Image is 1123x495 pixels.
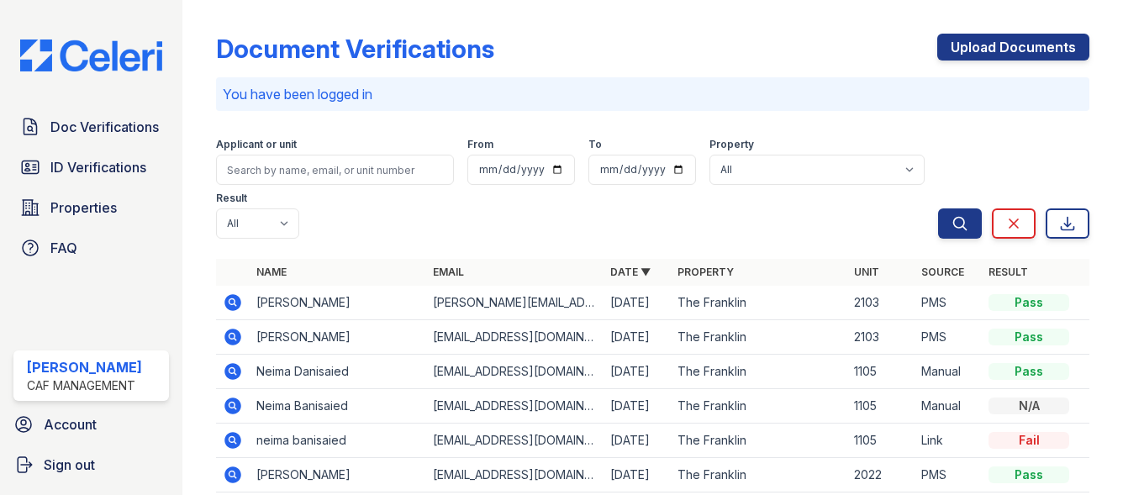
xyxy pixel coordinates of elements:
[604,458,671,492] td: [DATE]
[671,286,847,320] td: The Franklin
[989,432,1069,449] div: Fail
[915,286,982,320] td: PMS
[467,138,493,151] label: From
[433,266,464,278] a: Email
[915,458,982,492] td: PMS
[426,424,603,458] td: [EMAIL_ADDRESS][DOMAIN_NAME]
[847,286,915,320] td: 2103
[27,357,142,377] div: [PERSON_NAME]
[50,157,146,177] span: ID Verifications
[44,455,95,475] span: Sign out
[671,389,847,424] td: The Franklin
[921,266,964,278] a: Source
[13,110,169,144] a: Doc Verifications
[610,266,651,278] a: Date ▼
[989,294,1069,311] div: Pass
[50,117,159,137] span: Doc Verifications
[13,191,169,224] a: Properties
[847,355,915,389] td: 1105
[216,155,454,185] input: Search by name, email, or unit number
[847,389,915,424] td: 1105
[250,424,426,458] td: neima banisaied
[709,138,754,151] label: Property
[989,329,1069,345] div: Pass
[989,266,1028,278] a: Result
[250,286,426,320] td: [PERSON_NAME]
[915,424,982,458] td: Link
[216,34,494,64] div: Document Verifications
[250,355,426,389] td: Neima Danisaied
[50,197,117,218] span: Properties
[216,192,247,205] label: Result
[847,458,915,492] td: 2022
[671,424,847,458] td: The Franklin
[989,363,1069,380] div: Pass
[915,320,982,355] td: PMS
[588,138,602,151] label: To
[256,266,287,278] a: Name
[426,355,603,389] td: [EMAIL_ADDRESS][DOMAIN_NAME]
[7,39,176,71] img: CE_Logo_Blue-a8612792a0a2168367f1c8372b55b34899dd931a85d93a1a3d3e32e68fde9ad4.png
[604,355,671,389] td: [DATE]
[426,286,603,320] td: [PERSON_NAME][EMAIL_ADDRESS][DOMAIN_NAME]
[50,238,77,258] span: FAQ
[604,286,671,320] td: [DATE]
[604,424,671,458] td: [DATE]
[426,389,603,424] td: [EMAIL_ADDRESS][DOMAIN_NAME]
[604,320,671,355] td: [DATE]
[44,414,97,434] span: Account
[13,231,169,265] a: FAQ
[7,408,176,441] a: Account
[7,448,176,482] a: Sign out
[27,377,142,394] div: CAF Management
[13,150,169,184] a: ID Verifications
[989,466,1069,483] div: Pass
[216,138,297,151] label: Applicant or unit
[250,458,426,492] td: [PERSON_NAME]
[250,320,426,355] td: [PERSON_NAME]
[671,355,847,389] td: The Franklin
[426,320,603,355] td: [EMAIL_ADDRESS][DOMAIN_NAME]
[250,389,426,424] td: Neima Banisaied
[915,389,982,424] td: Manual
[671,458,847,492] td: The Franklin
[426,458,603,492] td: [EMAIL_ADDRESS][DOMAIN_NAME]
[847,320,915,355] td: 2103
[915,355,982,389] td: Manual
[989,398,1069,414] div: N/A
[847,424,915,458] td: 1105
[677,266,734,278] a: Property
[604,389,671,424] td: [DATE]
[671,320,847,355] td: The Franklin
[223,84,1083,104] p: You have been logged in
[854,266,879,278] a: Unit
[937,34,1089,61] a: Upload Documents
